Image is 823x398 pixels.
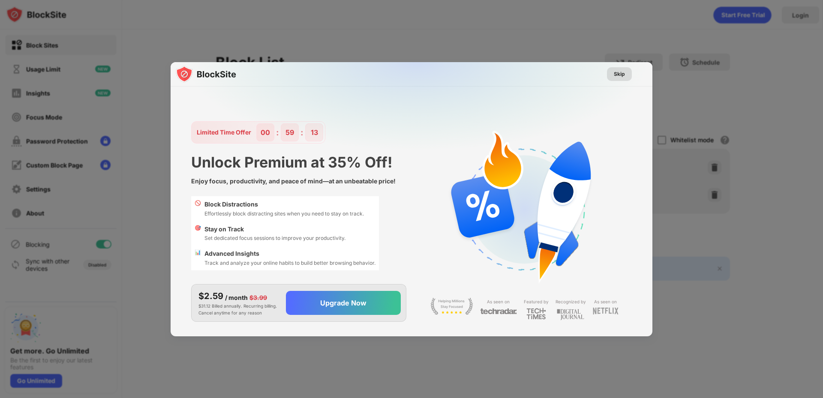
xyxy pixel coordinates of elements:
div: $2.59 [198,290,223,302]
div: Recognized by [556,298,586,306]
div: $31.12 Billed annually. Recurring billing. Cancel anytime for any reason [198,290,279,316]
div: Track and analyze your online habits to build better browsing behavior. [204,259,375,267]
img: gradient.svg [176,62,658,232]
img: light-netflix.svg [593,308,619,314]
img: light-digital-journal.svg [557,308,584,322]
img: light-techradar.svg [480,308,517,315]
img: light-techtimes.svg [526,308,546,320]
div: 🎯 [195,224,201,242]
div: Skip [614,70,625,78]
div: / month [225,293,248,302]
div: Featured by [524,298,549,306]
div: Advanced Insights [204,249,375,258]
div: $3.99 [249,293,267,302]
div: 📊 [195,249,201,267]
div: Set dedicated focus sessions to improve your productivity. [204,234,345,242]
img: light-stay-focus.svg [430,298,473,315]
div: Upgrade Now [320,299,366,307]
div: As seen on [487,298,510,306]
div: As seen on [594,298,617,306]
